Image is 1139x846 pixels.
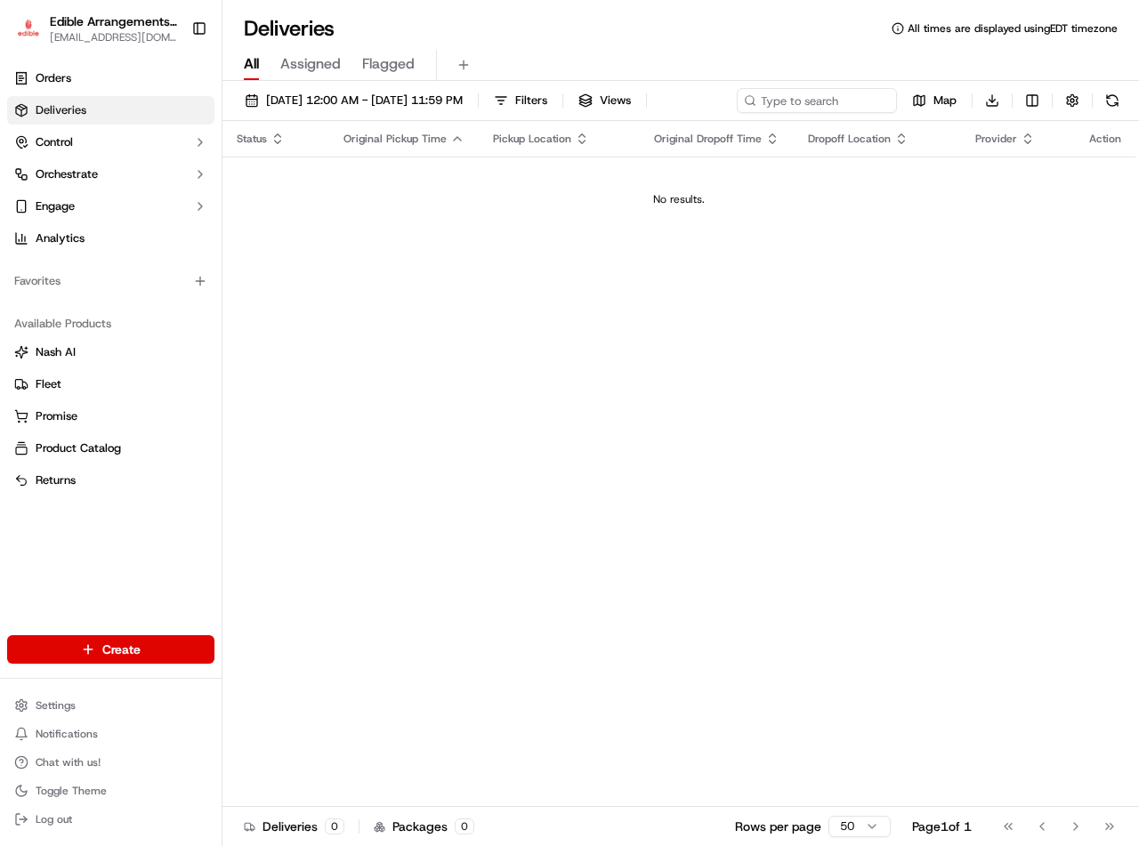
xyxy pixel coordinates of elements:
[36,198,75,214] span: Engage
[362,53,415,75] span: Flagged
[912,818,972,835] div: Page 1 of 1
[36,376,61,392] span: Fleet
[1089,132,1121,146] div: Action
[7,310,214,338] div: Available Products
[14,344,207,360] a: Nash AI
[737,88,897,113] input: Type to search
[933,93,957,109] span: Map
[7,160,214,189] button: Orchestrate
[7,192,214,221] button: Engage
[50,12,177,30] button: Edible Arrangements - [GEOGRAPHIC_DATA], [GEOGRAPHIC_DATA]
[7,128,214,157] button: Control
[493,132,571,146] span: Pickup Location
[280,53,341,75] span: Assigned
[36,408,77,424] span: Promise
[7,267,214,295] div: Favorites
[7,224,214,253] a: Analytics
[36,70,71,86] span: Orders
[237,88,471,113] button: [DATE] 12:00 AM - [DATE] 11:59 PM
[975,132,1017,146] span: Provider
[14,472,207,488] a: Returns
[808,132,891,146] span: Dropoff Location
[36,102,86,118] span: Deliveries
[570,88,639,113] button: Views
[654,132,762,146] span: Original Dropoff Time
[908,21,1118,36] span: All times are displayed using EDT timezone
[36,472,76,488] span: Returns
[36,727,98,741] span: Notifications
[14,376,207,392] a: Fleet
[7,7,184,50] button: Edible Arrangements - Perrysburg, OHEdible Arrangements - [GEOGRAPHIC_DATA], [GEOGRAPHIC_DATA][EM...
[36,755,101,769] span: Chat with us!
[36,440,121,456] span: Product Catalog
[343,132,447,146] span: Original Pickup Time
[50,30,177,44] button: [EMAIL_ADDRESS][DOMAIN_NAME]
[7,721,214,746] button: Notifications
[36,784,107,798] span: Toggle Theme
[7,466,214,495] button: Returns
[374,818,474,835] div: Packages
[36,812,72,826] span: Log out
[266,93,463,109] span: [DATE] 12:00 AM - [DATE] 11:59 PM
[7,693,214,718] button: Settings
[36,698,76,713] span: Settings
[244,818,344,835] div: Deliveries
[36,134,73,150] span: Control
[36,344,76,360] span: Nash AI
[14,408,207,424] a: Promise
[7,402,214,431] button: Promise
[7,370,214,399] button: Fleet
[455,818,474,834] div: 0
[325,818,344,834] div: 0
[7,338,214,367] button: Nash AI
[7,96,214,125] a: Deliveries
[1100,88,1125,113] button: Refresh
[7,434,214,463] button: Product Catalog
[14,16,43,42] img: Edible Arrangements - Perrysburg, OH
[515,93,547,109] span: Filters
[36,230,85,246] span: Analytics
[230,192,1128,206] div: No results.
[237,132,267,146] span: Status
[7,64,214,93] a: Orders
[7,750,214,775] button: Chat with us!
[14,440,207,456] a: Product Catalog
[735,818,821,835] p: Rows per page
[7,807,214,832] button: Log out
[244,14,335,43] h1: Deliveries
[7,778,214,803] button: Toggle Theme
[486,88,555,113] button: Filters
[36,166,98,182] span: Orchestrate
[102,641,141,658] span: Create
[244,53,259,75] span: All
[600,93,631,109] span: Views
[7,635,214,664] button: Create
[904,88,965,113] button: Map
